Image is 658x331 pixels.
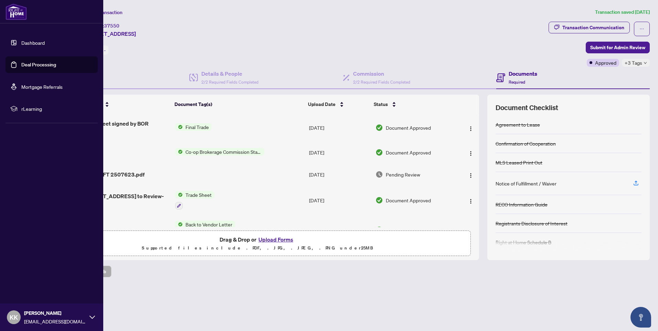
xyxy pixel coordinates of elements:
[375,149,383,156] img: Document Status
[68,170,145,179] span: Agents zero EFT 2507623.pdf
[465,169,476,180] button: Logo
[175,123,183,131] img: Status Icon
[549,22,630,33] button: Transaction Communication
[468,126,474,131] img: Logo
[175,191,183,199] img: Status Icon
[468,199,474,204] img: Logo
[175,148,264,156] button: Status IconCo-op Brokerage Commission Statement
[465,224,476,235] button: Logo
[44,231,470,256] span: Drag & Drop orUpload FormsSupported files include .PDF, .JPG, .JPEG, .PNG under25MB
[496,238,551,246] div: Right at Home Schedule B
[375,226,383,234] img: Document Status
[644,61,647,65] span: down
[562,22,624,33] div: Transaction Communication
[65,95,172,114] th: (16) File Name
[21,105,93,113] span: rLearning
[590,42,645,53] span: Submit for Admin Review
[308,100,336,108] span: Upload Date
[306,114,373,141] td: [DATE]
[175,191,214,210] button: Status IconTrade Sheet
[386,196,431,204] span: Document Approved
[306,215,373,245] td: [DATE]
[465,147,476,158] button: Logo
[386,149,431,156] span: Document Approved
[21,62,56,68] a: Deal Processing
[374,100,388,108] span: Status
[496,220,567,227] div: Registrants Disclosure of Interest
[175,221,235,239] button: Status IconBack to Vendor Letter
[375,196,383,204] img: Document Status
[175,123,212,131] button: Status IconFinal Trade
[85,30,136,38] span: [STREET_ADDRESS]
[6,3,27,20] img: logo
[21,40,45,46] a: Dashboard
[509,79,525,85] span: Required
[68,226,145,234] span: [STREET_ADDRESS] - BTV.pdf
[306,141,373,163] td: [DATE]
[24,309,86,317] span: [PERSON_NAME]
[24,318,86,325] span: [EMAIL_ADDRESS][DOMAIN_NAME]
[386,124,431,131] span: Document Approved
[496,103,558,113] span: Document Checklist
[183,148,264,156] span: Co-op Brokerage Commission Statement
[21,84,63,90] a: Mortgage Referrals
[175,221,183,228] img: Status Icon
[201,70,258,78] h4: Details & People
[496,121,540,128] div: Agreement to Lease
[496,201,548,208] div: RECO Information Guide
[386,226,431,234] span: Document Approved
[468,173,474,178] img: Logo
[104,23,119,29] span: 37550
[175,148,183,156] img: Status Icon
[68,119,170,136] span: Final Trade sheet signed by BOR 2507623.pdf
[496,140,556,147] div: Confirmation of Cooperation
[172,95,305,114] th: Document Tag(s)
[375,171,383,178] img: Document Status
[183,123,212,131] span: Final Trade
[86,9,123,15] span: View Transaction
[625,59,642,67] span: +3 Tags
[509,70,537,78] h4: Documents
[201,79,258,85] span: 2/2 Required Fields Completed
[353,79,410,85] span: 2/2 Required Fields Completed
[183,191,214,199] span: Trade Sheet
[639,26,644,31] span: ellipsis
[183,221,235,228] span: Back to Vendor Letter
[104,47,106,53] span: -
[465,122,476,133] button: Logo
[305,95,371,114] th: Upload Date
[10,312,18,322] span: KK
[220,235,295,244] span: Drag & Drop or
[595,8,650,16] article: Transaction saved [DATE]
[496,180,556,187] div: Notice of Fulfillment / Waiver
[386,171,420,178] span: Pending Review
[68,192,170,209] span: 1716-[STREET_ADDRESS] to Review-signed.pdf
[306,163,373,185] td: [DATE]
[465,195,476,206] button: Logo
[375,124,383,131] img: Document Status
[371,95,454,114] th: Status
[496,159,542,166] div: MLS Leased Print Out
[306,185,373,215] td: [DATE]
[595,59,616,66] span: Approved
[49,244,466,252] p: Supported files include .PDF, .JPG, .JPEG, .PNG under 25 MB
[353,70,410,78] h4: Commission
[468,151,474,156] img: Logo
[256,235,295,244] button: Upload Forms
[630,307,651,328] button: Open asap
[586,42,650,53] button: Submit for Admin Review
